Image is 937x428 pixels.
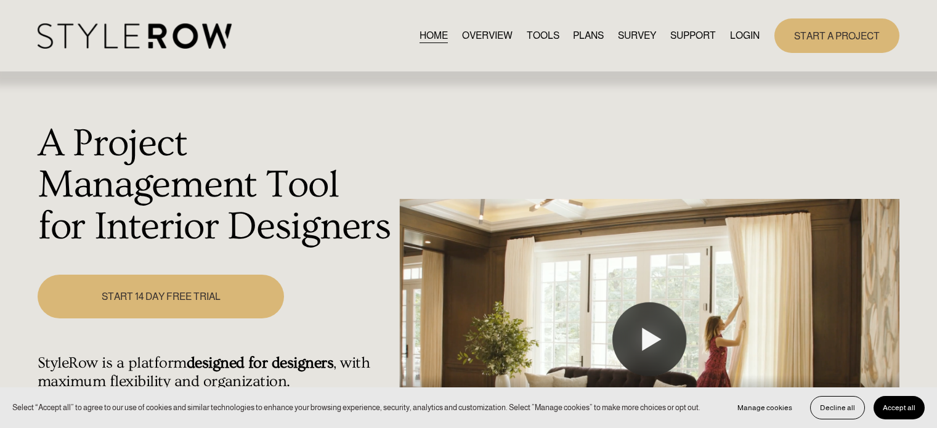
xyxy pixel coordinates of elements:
[187,354,334,372] strong: designed for designers
[12,402,700,413] p: Select “Accept all” to agree to our use of cookies and similar technologies to enhance your brows...
[462,27,513,44] a: OVERVIEW
[730,27,760,44] a: LOGIN
[420,27,448,44] a: HOME
[774,18,899,52] a: START A PROJECT
[38,123,393,248] h1: A Project Management Tool for Interior Designers
[527,27,559,44] a: TOOLS
[670,28,716,43] span: SUPPORT
[810,396,865,419] button: Decline all
[728,396,801,419] button: Manage cookies
[38,275,284,318] a: START 14 DAY FREE TRIAL
[38,23,232,49] img: StyleRow
[874,396,925,419] button: Accept all
[573,27,604,44] a: PLANS
[38,354,393,391] h4: StyleRow is a platform , with maximum flexibility and organization.
[883,403,915,412] span: Accept all
[670,27,716,44] a: folder dropdown
[737,403,792,412] span: Manage cookies
[820,403,855,412] span: Decline all
[612,302,686,376] button: Play
[618,27,656,44] a: SURVEY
